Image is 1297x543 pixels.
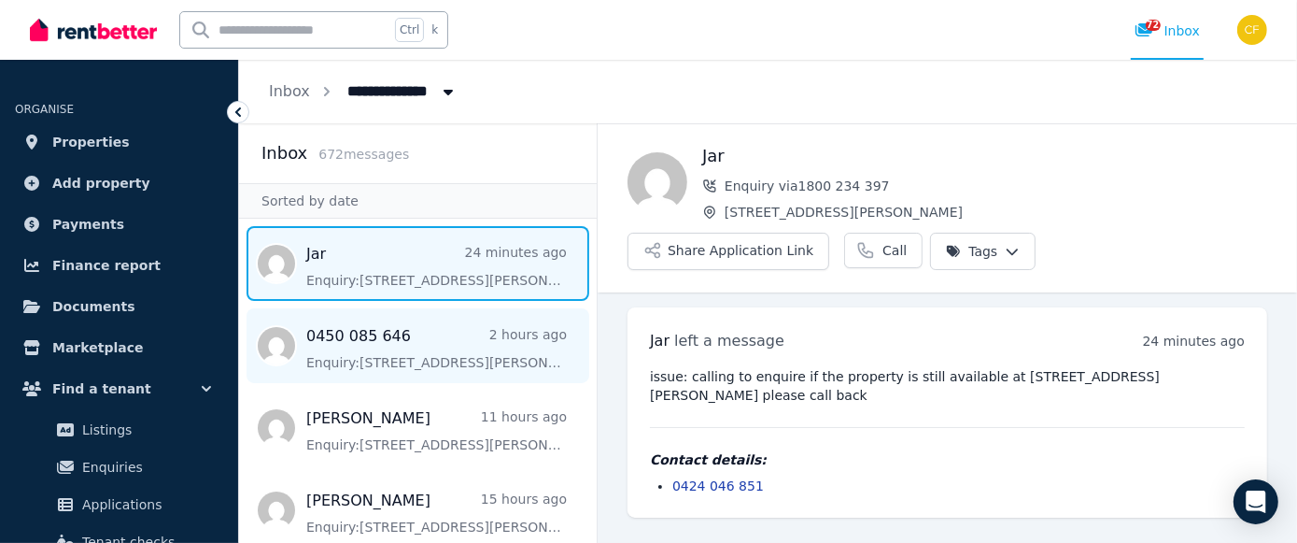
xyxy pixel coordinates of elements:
[930,233,1036,270] button: Tags
[15,206,223,243] a: Payments
[882,241,907,260] span: Call
[15,123,223,161] a: Properties
[1146,20,1161,31] span: 72
[306,243,567,290] a: Jar24 minutes agoEnquiry:[STREET_ADDRESS][PERSON_NAME].
[82,456,208,479] span: Enquiries
[1143,334,1245,349] time: 24 minutes ago
[306,407,567,454] a: [PERSON_NAME]11 hours agoEnquiry:[STREET_ADDRESS][PERSON_NAME].
[52,295,135,318] span: Documents
[15,370,223,407] button: Find a tenant
[395,18,424,42] span: Ctrl
[15,103,74,116] span: ORGANISE
[52,131,130,153] span: Properties
[725,177,1267,195] span: Enquiry via 1800 234 397
[22,449,216,486] a: Enquiries
[52,172,150,194] span: Add property
[650,367,1245,405] pre: issue: calling to enquire if the property is still available at [STREET_ADDRESS][PERSON_NAME] ple...
[239,183,597,219] div: Sorted by date
[82,493,208,516] span: Applications
[239,60,487,123] nav: Breadcrumb
[431,22,438,37] span: k
[22,486,216,523] a: Applications
[1234,479,1278,524] div: Open Intercom Messenger
[269,82,310,100] a: Inbox
[30,16,157,44] img: RentBetter
[1237,15,1267,45] img: Christos Fassoulidis
[650,332,670,350] span: Jar
[672,479,764,493] a: 0424 046 851
[650,450,1245,469] h4: Contact details:
[15,288,223,325] a: Documents
[52,254,161,277] span: Finance report
[82,419,208,441] span: Listings
[306,325,567,372] a: 0450 085 6462 hours agoEnquiry:[STREET_ADDRESS][PERSON_NAME].
[306,490,567,536] a: [PERSON_NAME]15 hours agoEnquiry:[STREET_ADDRESS][PERSON_NAME].
[261,140,307,166] h2: Inbox
[52,336,143,359] span: Marketplace
[702,143,1267,169] h1: Jar
[22,411,216,449] a: Listings
[15,247,223,284] a: Finance report
[15,329,223,366] a: Marketplace
[844,233,923,268] a: Call
[725,203,1267,221] span: [STREET_ADDRESS][PERSON_NAME]
[52,378,151,400] span: Find a tenant
[15,164,223,202] a: Add property
[946,242,997,261] span: Tags
[627,152,687,212] img: Jar
[1135,21,1200,40] div: Inbox
[627,233,829,270] button: Share Application Link
[52,213,124,236] span: Payments
[674,332,784,350] span: left a message
[318,147,409,162] span: 672 message s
